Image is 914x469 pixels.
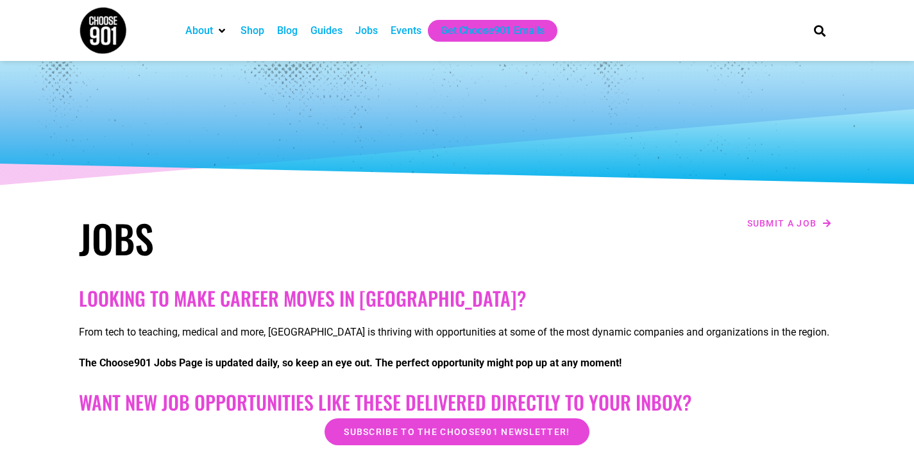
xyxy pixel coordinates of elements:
[344,427,570,436] span: Subscribe to the Choose901 newsletter!
[79,325,836,340] p: From tech to teaching, medical and more, [GEOGRAPHIC_DATA] is thriving with opportunities at some...
[441,23,545,38] a: Get Choose901 Emails
[179,20,792,42] nav: Main nav
[79,287,836,310] h2: Looking to make career moves in [GEOGRAPHIC_DATA]?
[809,20,830,41] div: Search
[277,23,298,38] a: Blog
[79,391,836,414] h2: Want New Job Opportunities like these Delivered Directly to your Inbox?
[79,215,451,261] h1: Jobs
[179,20,234,42] div: About
[325,418,589,445] a: Subscribe to the Choose901 newsletter!
[391,23,421,38] a: Events
[743,215,836,232] a: Submit a job
[79,357,622,369] strong: The Choose901 Jobs Page is updated daily, so keep an eye out. The perfect opportunity might pop u...
[241,23,264,38] a: Shop
[747,219,817,228] span: Submit a job
[185,23,213,38] a: About
[355,23,378,38] a: Jobs
[310,23,343,38] a: Guides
